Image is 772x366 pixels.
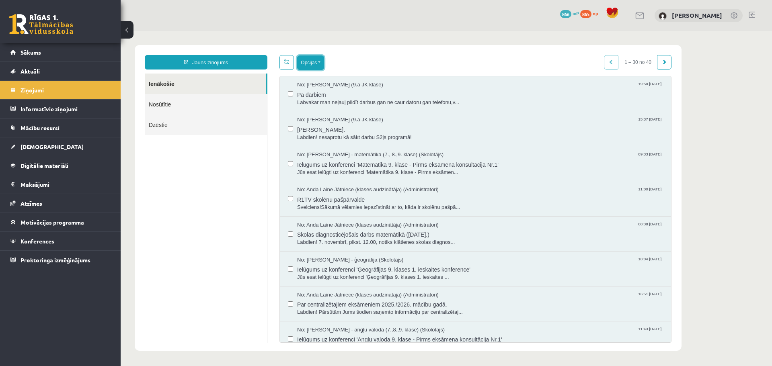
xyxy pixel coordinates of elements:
span: [DEMOGRAPHIC_DATA] [21,143,84,150]
a: 865 xp [580,10,602,16]
a: No: [PERSON_NAME] (9.a JK klase) 19:50 [DATE] Pa darbiem Labvakar man neļauj pildīt darbus gan ne... [177,50,542,75]
legend: Informatīvie ziņojumi [21,100,111,118]
span: Labdien! Pārsūtām Jums šodien saņemto informāciju par centralizētaj... [177,278,542,285]
span: Proktoringa izmēģinājums [21,256,90,264]
a: No: Anda Laine Jātniece (klases audzinātāja) (Administratori) 16:51 [DATE] Par centralizētajiem e... [177,260,542,285]
span: Par centralizētajiem eksāmeniem 2025./2026. mācību gadā. [177,268,542,278]
span: Ielūgums uz konferenci 'Angļu valoda 9. klase - Pirms eksāmena konsultācija Nr.1' [177,303,542,313]
span: R1TV skolēnu pašpārvalde [177,163,542,173]
a: No: [PERSON_NAME] - matemātika (7., 8.,9. klase) (Skolotājs) 09:33 [DATE] Ielūgums uz konferenci ... [177,120,542,145]
span: Motivācijas programma [21,219,84,226]
span: 19:50 [DATE] [516,50,542,56]
span: Jūs esat ielūgti uz konferenci 'Ģeogrāfijas 9. klases 1. ieskaites ... [177,243,542,250]
span: No: [PERSON_NAME] - matemātika (7., 8.,9. klase) (Skolotājs) [177,120,323,128]
span: Ielūgums uz konferenci 'Ģeogrāfijas 9. klases 1. ieskaites konference' [177,233,542,243]
span: No: [PERSON_NAME] - angļu valoda (7.,8.,9. klase) (Skolotājs) [177,295,324,303]
span: Konferences [21,237,54,245]
a: [DEMOGRAPHIC_DATA] [10,137,111,156]
a: Sākums [10,43,111,61]
span: Jūs esat ielūgti uz konferenci 'Matemātika 9. klase - Pirms eksāmen... [177,138,542,145]
span: 1 – 30 no 40 [498,24,537,39]
a: Rīgas 1. Tālmācības vidusskola [9,14,73,34]
span: Labvakar man neļauj pildīt darbus gan ne caur datoru gan telefonu,v... [177,68,542,76]
a: Nosūtītie [24,63,146,84]
legend: Ziņojumi [21,81,111,99]
img: Jaromirs Četčikovs [659,12,667,20]
span: Labdien! 7. novembrī, plkst. 12.00, notiks klātienes skolas diagnos... [177,208,542,215]
a: No: [PERSON_NAME] - angļu valoda (7.,8.,9. klase) (Skolotājs) 11:43 [DATE] Ielūgums uz konferenci... [177,295,542,320]
span: Aktuāli [21,67,40,75]
span: 15:37 [DATE] [516,85,542,91]
span: No: [PERSON_NAME] - ģeogrāfija (Skolotājs) [177,225,283,233]
a: Informatīvie ziņojumi [10,100,111,118]
a: Proktoringa izmēģinājums [10,251,111,269]
a: Konferences [10,232,111,250]
span: Atzīmes [21,200,42,207]
a: 866 mP [560,10,579,16]
a: No: Anda Laine Jātniece (klases audzinātāja) (Administratori) 11:00 [DATE] R1TV skolēnu pašpārval... [177,155,542,180]
span: 865 [580,10,591,18]
a: Digitālie materiāli [10,156,111,175]
span: Ielūgums uz konferenci 'Matemātika 9. klase - Pirms eksāmena konsultācija Nr.1' [177,128,542,138]
span: Skolas diagnosticējošais darbs matemātikā ([DATE].) [177,198,542,208]
span: No: Anda Laine Jātniece (klases audzinātāja) (Administratori) [177,190,318,198]
span: Pa darbiem [177,58,542,68]
a: Ziņojumi [10,81,111,99]
span: 11:43 [DATE] [516,295,542,301]
a: Mācību resursi [10,119,111,137]
a: Aktuāli [10,62,111,80]
a: Jauns ziņojums [24,24,147,39]
span: Sveiciens!Sākumā vēlamies iepazīstināt ar to, kāda ir skolēnu pašpā... [177,173,542,180]
span: 18:04 [DATE] [516,225,542,231]
legend: Maksājumi [21,175,111,194]
span: Digitālie materiāli [21,162,68,169]
span: [PERSON_NAME]. [177,93,542,103]
a: Ienākošie [24,43,145,63]
span: No: [PERSON_NAME] (9.a JK klase) [177,85,263,93]
a: No: [PERSON_NAME] (9.a JK klase) 15:37 [DATE] [PERSON_NAME]. Labdien! nesaprotu kā sākt darbu S2j... [177,85,542,110]
button: Opcijas [177,25,203,39]
a: Dzēstie [24,84,146,104]
span: No: Anda Laine Jātniece (klases audzinātāja) (Administratori) [177,155,318,163]
span: No: Anda Laine Jātniece (klases audzinātāja) (Administratori) [177,260,318,268]
a: [PERSON_NAME] [672,11,722,19]
a: Atzīmes [10,194,111,213]
a: No: Anda Laine Jātniece (klases audzinātāja) (Administratori) 08:38 [DATE] Skolas diagnosticējoša... [177,190,542,215]
span: Labdien! nesaprotu kā sākt darbu S2js programā! [177,103,542,110]
span: Sākums [21,49,41,56]
span: xp [593,10,598,16]
span: Mācību resursi [21,124,60,131]
span: 866 [560,10,571,18]
span: 08:38 [DATE] [516,190,542,196]
span: No: [PERSON_NAME] (9.a JK klase) [177,50,263,58]
span: 16:51 [DATE] [516,260,542,266]
span: mP [573,10,579,16]
a: No: [PERSON_NAME] - ģeogrāfija (Skolotājs) 18:04 [DATE] Ielūgums uz konferenci 'Ģeogrāfijas 9. kl... [177,225,542,250]
a: Maksājumi [10,175,111,194]
span: 09:33 [DATE] [516,120,542,126]
a: Motivācijas programma [10,213,111,231]
span: 11:00 [DATE] [516,155,542,161]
